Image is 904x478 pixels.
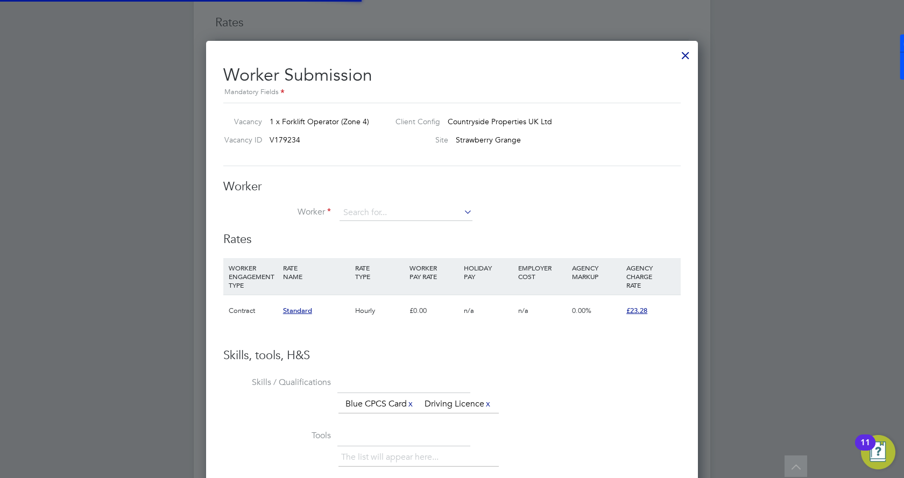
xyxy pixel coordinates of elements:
[484,397,492,411] a: x
[456,135,521,145] span: Strawberry Grange
[283,306,312,315] span: Standard
[341,397,419,411] li: Blue CPCS Card
[340,205,472,221] input: Search for...
[223,377,331,388] label: Skills / Qualifications
[518,306,528,315] span: n/a
[352,258,407,286] div: RATE TYPE
[860,443,870,456] div: 11
[407,258,461,286] div: WORKER PAY RATE
[223,206,331,218] label: Worker
[572,306,591,315] span: 0.00%
[226,258,280,295] div: WORKER ENGAGEMENT TYPE
[387,117,440,126] label: Client Config
[270,117,369,126] span: 1 x Forklift Operator (Zone 4)
[219,135,262,145] label: Vacancy ID
[387,135,448,145] label: Site
[407,397,414,411] a: x
[219,117,262,126] label: Vacancy
[280,258,352,286] div: RATE NAME
[223,348,681,363] h3: Skills, tools, H&S
[223,430,331,441] label: Tools
[352,295,407,326] div: Hourly
[223,232,681,247] h3: Rates
[223,56,681,98] h2: Worker Submission
[407,295,461,326] div: £0.00
[226,295,280,326] div: Contract
[515,258,570,286] div: EMPLOYER COST
[464,306,474,315] span: n/a
[420,397,496,411] li: Driving Licence
[223,179,681,195] h3: Worker
[626,306,647,315] span: £23.28
[223,87,681,98] div: Mandatory Fields
[270,135,300,145] span: V179234
[341,450,443,465] li: The list will appear here...
[861,435,895,469] button: Open Resource Center, 11 new notifications
[569,258,624,286] div: AGENCY MARKUP
[624,258,678,295] div: AGENCY CHARGE RATE
[461,258,515,286] div: HOLIDAY PAY
[448,117,552,126] span: Countryside Properties UK Ltd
